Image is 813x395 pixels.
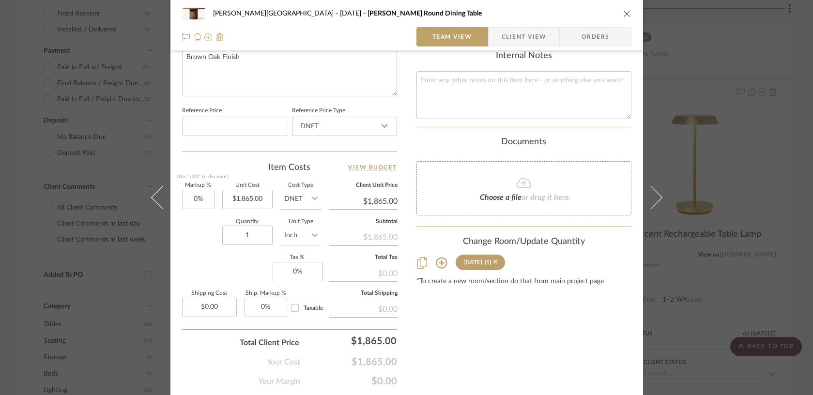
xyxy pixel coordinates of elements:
span: Taxable [304,305,323,311]
span: Your Margin [259,376,300,387]
label: Subtotal [329,219,398,224]
div: *To create a new room/section do that from main project page [416,278,631,286]
span: [PERSON_NAME][GEOGRAPHIC_DATA] [213,10,340,17]
span: Total Client Price [240,337,299,349]
label: Total Shipping [329,291,398,296]
span: Orders [571,27,620,46]
label: Client Unit Price [329,183,398,188]
label: Quantity [222,219,273,224]
span: Your Cost [267,356,300,368]
label: Unit Type [280,219,322,224]
span: $0.00 [300,376,397,387]
div: $1,865.00 [304,331,401,350]
span: Client View [502,27,546,46]
span: or drag it here. [522,194,571,201]
span: [DATE] [340,10,368,17]
div: $0.00 [329,300,398,317]
span: [PERSON_NAME] Round Dining Table [368,10,482,17]
div: [DATE] [463,259,482,266]
div: (1) [485,259,491,266]
span: $1,865.00 [300,356,397,368]
span: Team View [432,27,472,46]
label: Reference Price Type [292,108,345,113]
label: Reference Price [182,108,222,113]
label: Ship. Markup % [245,291,287,296]
img: Remove from project [216,33,224,41]
a: View Budget [348,162,397,173]
label: Shipping Cost [182,291,237,296]
div: Documents [416,137,631,148]
label: Cost Type [280,183,322,188]
div: $0.00 [329,264,398,281]
div: Change Room/Update Quantity [416,237,631,247]
label: Unit Cost [222,183,273,188]
label: Tax % [273,255,322,260]
span: Choose a file [480,194,522,201]
button: close [623,9,631,18]
div: Item Costs [182,162,397,173]
div: $1,865.00 [329,228,398,245]
div: Internal Notes [416,51,631,61]
img: 405a0f22-88ac-4a86-90e6-a9743f640987_48x40.jpg [182,4,205,23]
label: Total Tax [329,255,398,260]
label: Markup % [182,183,215,188]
